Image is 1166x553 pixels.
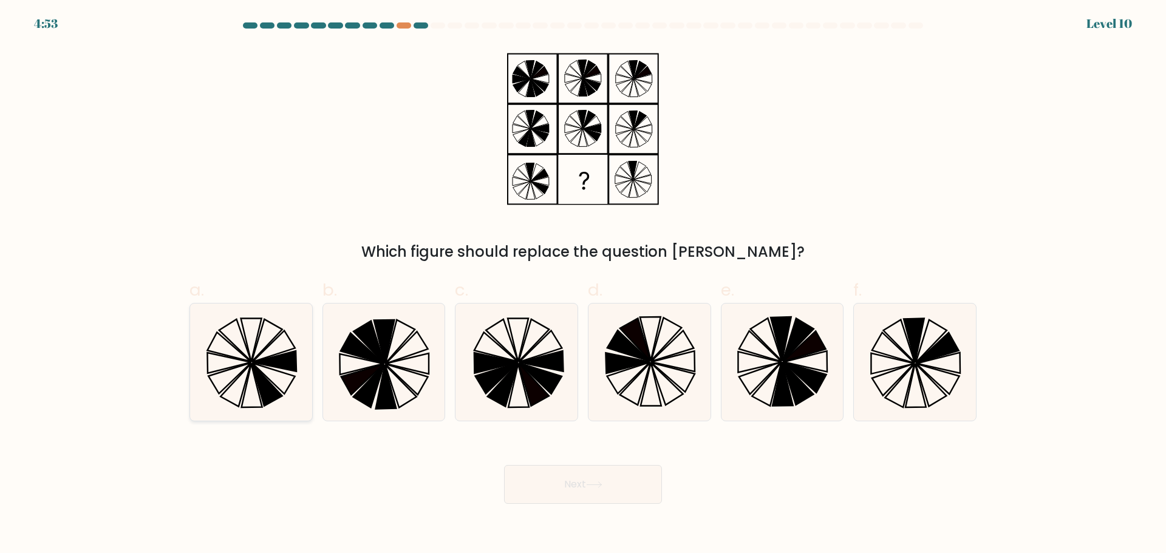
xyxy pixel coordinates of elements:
[588,278,602,302] span: d.
[197,241,969,263] div: Which figure should replace the question [PERSON_NAME]?
[189,278,204,302] span: a.
[34,15,58,33] div: 4:53
[322,278,337,302] span: b.
[1086,15,1132,33] div: Level 10
[504,465,662,504] button: Next
[455,278,468,302] span: c.
[853,278,862,302] span: f.
[721,278,734,302] span: e.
